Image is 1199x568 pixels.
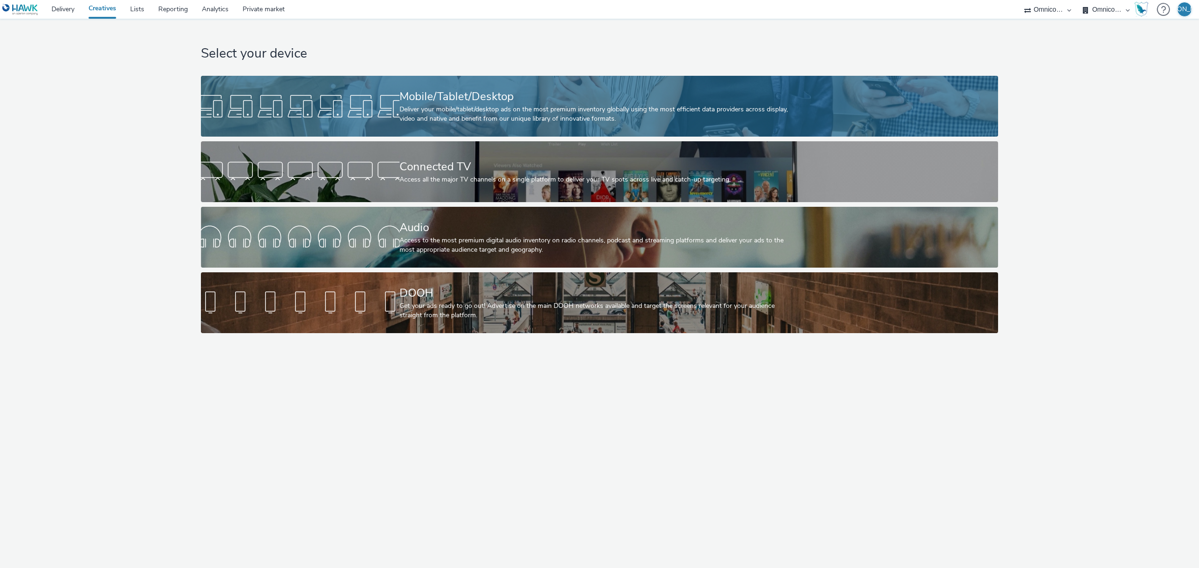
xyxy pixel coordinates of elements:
div: Get your ads ready to go out! Advertise on the main DOOH networks available and target the screen... [400,301,796,320]
div: Deliver your mobile/tablet/desktop ads on the most premium inventory globally using the most effi... [400,105,796,124]
div: Access all the major TV channels on a single platform to deliver your TV spots across live and ca... [400,175,796,184]
a: DOOHGet your ads ready to go out! Advertise on the main DOOH networks available and target the sc... [201,272,998,333]
div: Connected TV [400,159,796,175]
img: undefined Logo [2,4,38,15]
a: Hawk Academy [1134,2,1152,17]
h1: Select your device [201,45,998,63]
div: Access to the most premium digital audio inventory on radio channels, podcast and streaming platf... [400,236,796,255]
a: AudioAccess to the most premium digital audio inventory on radio channels, podcast and streaming ... [201,207,998,268]
a: Connected TVAccess all the major TV channels on a single platform to deliver your TV spots across... [201,141,998,202]
a: Mobile/Tablet/DesktopDeliver your mobile/tablet/desktop ads on the most premium inventory globall... [201,76,998,137]
div: Audio [400,219,796,236]
img: Hawk Academy [1134,2,1148,17]
div: Mobile/Tablet/Desktop [400,88,796,105]
div: DOOH [400,285,796,301]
